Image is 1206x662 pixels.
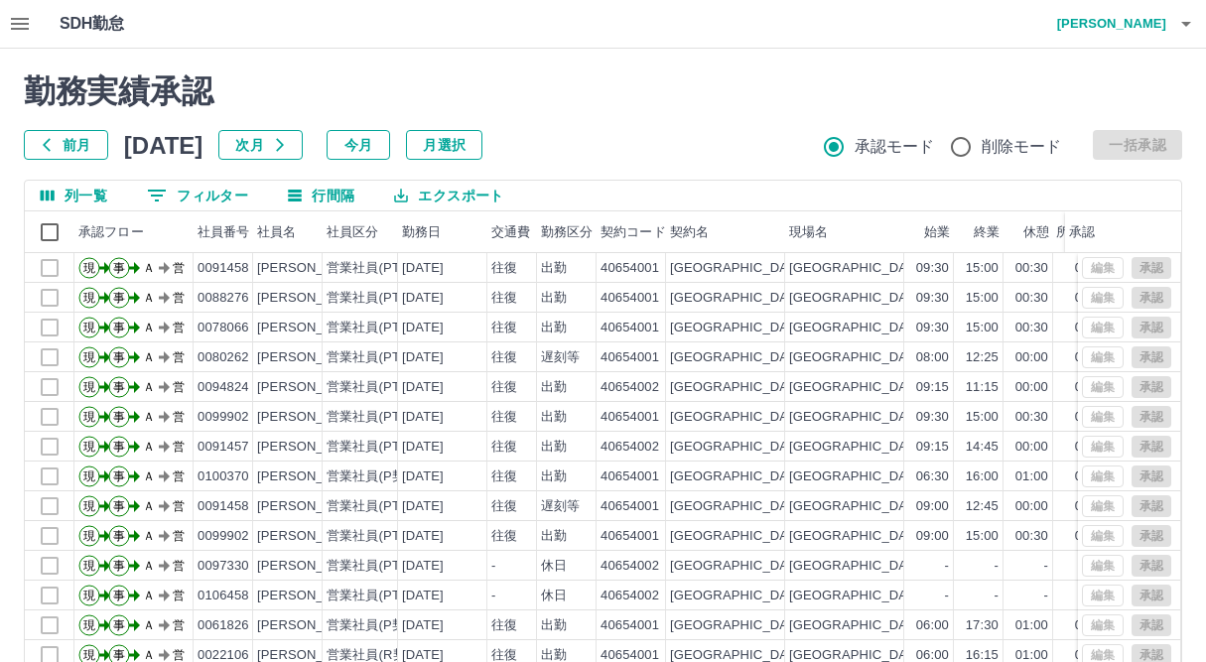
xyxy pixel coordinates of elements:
div: 往復 [491,616,517,635]
div: 09:30 [916,289,949,308]
text: Ａ [143,440,155,454]
div: [GEOGRAPHIC_DATA] [670,497,807,516]
text: 現 [83,499,95,513]
text: 現 [83,410,95,424]
div: [GEOGRAPHIC_DATA] [670,348,807,367]
div: 営業社員(PT契約) [327,319,431,337]
div: [PERSON_NAME] [257,289,365,308]
div: 社員番号 [194,211,253,253]
div: 40654001 [601,616,659,635]
text: 事 [113,440,125,454]
button: フィルター表示 [131,181,264,210]
div: 00:30 [1015,289,1048,308]
div: 往復 [491,497,517,516]
div: 始業 [924,211,950,253]
div: [DATE] [402,527,444,546]
div: [PERSON_NAME] [PERSON_NAME] [257,467,486,486]
div: 40654002 [601,378,659,397]
text: 営 [173,529,185,543]
text: 事 [113,321,125,334]
div: [GEOGRAPHIC_DATA] [670,527,807,546]
div: 出勤 [541,438,567,457]
text: 現 [83,380,95,394]
div: 往復 [491,378,517,397]
div: 40654001 [601,527,659,546]
text: 事 [113,499,125,513]
text: 現 [83,469,95,483]
text: 現 [83,529,95,543]
div: 40654001 [601,497,659,516]
div: 往復 [491,319,517,337]
div: 終業 [974,211,1000,253]
div: 0100370 [198,467,249,486]
div: 出勤 [541,527,567,546]
div: [DATE] [402,259,444,278]
div: - [945,557,949,576]
div: [GEOGRAPHIC_DATA]立[GEOGRAPHIC_DATA]教育学校 [789,259,1129,278]
text: 現 [83,559,95,573]
div: [DATE] [402,616,444,635]
text: 現 [83,291,95,305]
div: 営業社員(PT契約) [327,557,431,576]
text: 営 [173,291,185,305]
text: Ａ [143,469,155,483]
div: 往復 [491,438,517,457]
div: 09:30 [1075,289,1108,308]
div: [DATE] [402,378,444,397]
div: - [491,587,495,605]
div: 現場名 [789,211,828,253]
div: 営業社員(P契約) [327,467,423,486]
div: 40654002 [601,438,659,457]
div: [GEOGRAPHIC_DATA] [670,289,807,308]
div: 06:00 [1075,616,1108,635]
div: 09:00 [916,527,949,546]
div: 09:00 [1075,527,1108,546]
text: 事 [113,410,125,424]
div: 遅刻等 [541,497,580,516]
div: 40654001 [601,467,659,486]
div: 00:00 [1015,348,1048,367]
div: [PERSON_NAME] [257,378,365,397]
div: 09:30 [916,319,949,337]
text: 事 [113,589,125,602]
div: 09:15 [1075,378,1108,397]
div: 40654002 [601,557,659,576]
div: 0097330 [198,557,249,576]
div: 現場名 [785,211,904,253]
div: 09:15 [916,378,949,397]
text: 事 [113,529,125,543]
div: 00:30 [1015,408,1048,427]
div: [GEOGRAPHIC_DATA]立[GEOGRAPHIC_DATA]教育学校売店 [789,587,1154,605]
div: 契約コード [597,211,666,253]
div: 営業社員(PT契約) [327,587,431,605]
div: 09:15 [1075,438,1108,457]
div: 09:30 [1075,259,1108,278]
text: 営 [173,589,185,602]
div: [DATE] [402,557,444,576]
text: Ａ [143,618,155,632]
div: 17:30 [966,616,999,635]
div: 06:30 [1075,467,1108,486]
button: 次月 [218,130,303,160]
div: 契約コード [601,211,666,253]
text: 事 [113,469,125,483]
div: 終業 [954,211,1004,253]
div: - [1044,557,1048,576]
div: 休憩 [1023,211,1049,253]
button: エクスポート [378,181,519,210]
div: 09:30 [1075,408,1108,427]
text: 営 [173,350,185,364]
h5: [DATE] [124,130,203,160]
div: [DATE] [402,289,444,308]
text: 営 [173,410,185,424]
div: [GEOGRAPHIC_DATA]立[GEOGRAPHIC_DATA]教育学校売店 [789,438,1154,457]
div: 00:30 [1015,259,1048,278]
div: 00:00 [1015,438,1048,457]
div: [GEOGRAPHIC_DATA]立[GEOGRAPHIC_DATA]教育学校 [789,527,1129,546]
text: 事 [113,291,125,305]
div: 出勤 [541,259,567,278]
div: 交通費 [491,211,530,253]
text: Ａ [143,559,155,573]
div: 営業社員(PT契約) [327,497,431,516]
div: [PERSON_NAME] [257,587,365,605]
